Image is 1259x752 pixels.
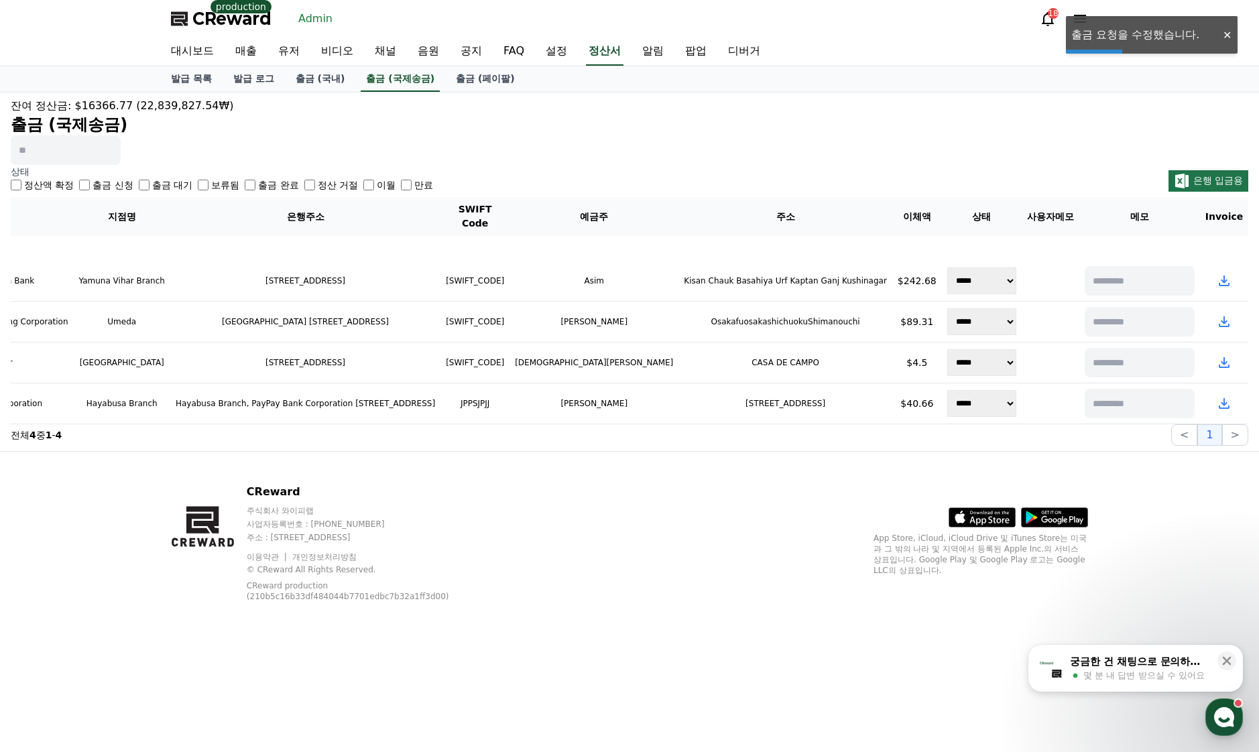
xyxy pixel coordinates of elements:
[11,114,1248,135] h2: 출금 (국제송금)
[170,302,440,342] td: [GEOGRAPHIC_DATA] [STREET_ADDRESS]
[493,38,535,66] a: FAQ
[1079,197,1200,236] th: 메모
[509,261,678,302] td: Asim
[171,8,272,29] a: CReward
[93,178,133,192] label: 출금 신청
[898,356,937,369] p: $4.5
[892,197,942,236] th: 이체액
[74,383,170,424] td: Hayabusa Branch
[247,552,289,562] a: 이용약관
[74,197,170,236] th: 지점명
[247,519,482,529] p: 사업자등록번호 : [PHONE_NUMBER]
[170,342,440,383] td: [STREET_ADDRESS]
[632,38,674,66] a: 알림
[1222,424,1248,446] button: >
[152,178,192,192] label: 출금 대기
[440,383,509,424] td: JPPSJPJJ
[293,8,338,29] a: Admin
[509,302,678,342] td: [PERSON_NAME]
[874,533,1088,576] p: App Store, iCloud, iCloud Drive 및 iTunes Store는 미국과 그 밖의 나라 및 지역에서 등록된 Apple Inc.의 서비스 상표입니다. Goo...
[942,197,1022,236] th: 상태
[678,261,892,302] td: Kisan Chauk Basahiya Urf Kaptan Ganj Kushinagar
[414,178,433,192] label: 만료
[123,446,139,456] span: 대화
[318,178,358,192] label: 정산 거절
[1171,424,1197,446] button: <
[407,38,450,66] a: 음원
[1193,175,1243,186] span: 은행 입금용
[440,197,509,236] th: SWIFT Code
[1022,197,1079,236] th: 사용자메모
[450,38,493,66] a: 공지
[74,261,170,302] td: Yamuna Vihar Branch
[75,99,234,112] span: $16366.77 (22,839,827.54₩)
[247,580,461,602] p: CReward production (210b5c16b33df484044b7701edbc7b32a1ff3d00)
[247,505,482,516] p: 주식회사 와이피랩
[440,342,509,383] td: [SWIFT_CODE]
[509,383,678,424] td: [PERSON_NAME]
[46,430,52,440] strong: 1
[24,178,74,192] label: 정산액 확정
[11,428,62,442] p: 전체 중 -
[509,197,678,236] th: 예금주
[678,302,892,342] td: OsakafuosakashichuokuShimanouchi
[170,261,440,302] td: [STREET_ADDRESS]
[678,197,892,236] th: 주소
[211,178,239,192] label: 보류됨
[1048,8,1059,19] div: 18
[247,532,482,543] p: 주소 : [STREET_ADDRESS]
[377,178,396,192] label: 이월
[292,552,357,562] a: 개인정보처리방침
[192,8,272,29] span: CReward
[310,38,364,66] a: 비디오
[56,430,62,440] strong: 4
[586,38,623,66] a: 정산서
[247,564,482,575] p: © CReward All Rights Reserved.
[440,261,509,302] td: [SWIFT_CODE]
[717,38,771,66] a: 디버거
[207,445,223,456] span: 설정
[170,383,440,424] td: Hayabusa Branch, PayPay Bank Corporation [STREET_ADDRESS]
[509,342,678,383] td: [DEMOGRAPHIC_DATA][PERSON_NAME]
[678,383,892,424] td: [STREET_ADDRESS]
[898,274,937,288] p: $242.68
[1168,170,1248,192] button: 은행 입금용
[267,38,310,66] a: 유저
[258,178,298,192] label: 출금 완료
[4,425,88,458] a: 홈
[88,425,173,458] a: 대화
[445,66,526,92] a: 출금 (페이팔)
[11,165,433,178] p: 상태
[898,397,937,410] p: $40.66
[247,484,482,500] p: CReward
[173,425,257,458] a: 설정
[160,38,225,66] a: 대시보드
[225,38,267,66] a: 매출
[535,38,578,66] a: 설정
[678,342,892,383] td: CASA DE CAMPO
[74,342,170,383] td: [GEOGRAPHIC_DATA]
[29,430,36,440] strong: 4
[74,302,170,342] td: Umeda
[1200,197,1249,236] th: Invoice
[361,66,440,92] a: 출금 (국제송금)
[674,38,717,66] a: 팝업
[898,315,937,328] p: $89.31
[42,445,50,456] span: 홈
[160,66,223,92] a: 발급 목록
[285,66,356,92] a: 출금 (국내)
[170,197,440,236] th: 은행주소
[440,302,509,342] td: [SWIFT_CODE]
[11,99,71,112] span: 잔여 정산금:
[1197,424,1221,446] button: 1
[1040,11,1056,27] a: 18
[364,38,407,66] a: 채널
[223,66,285,92] a: 발급 로그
